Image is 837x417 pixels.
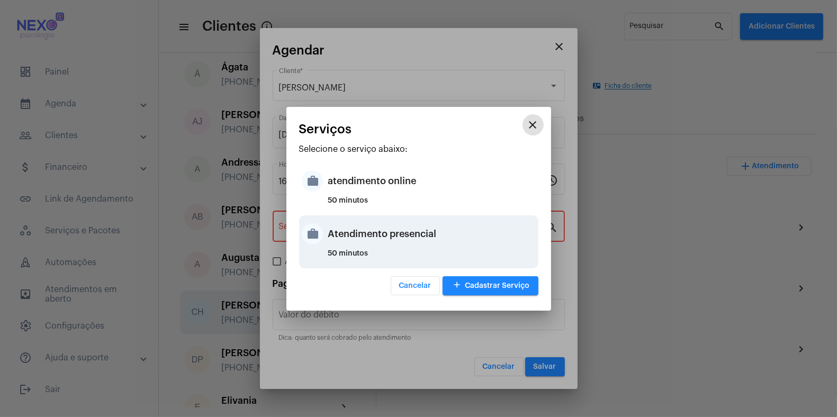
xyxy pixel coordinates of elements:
div: atendimento online [328,165,536,197]
span: Cancelar [399,282,431,289]
mat-icon: close [527,119,539,131]
mat-icon: work [302,170,323,192]
mat-icon: add [451,278,464,293]
span: Serviços [299,122,352,136]
button: Cadastrar Serviço [443,276,538,295]
div: Atendimento presencial [328,218,536,250]
div: 50 minutos [328,197,536,213]
mat-icon: work [302,223,323,244]
span: Cadastrar Serviço [451,282,530,289]
button: Cancelar [391,276,440,295]
div: 50 minutos [328,250,536,266]
p: Selecione o serviço abaixo: [299,144,538,154]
